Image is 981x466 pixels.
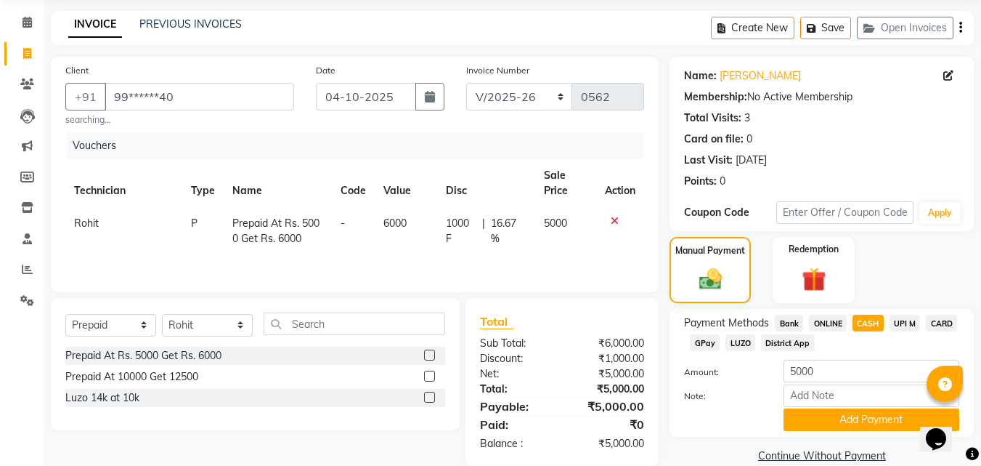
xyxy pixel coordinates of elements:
div: Sub Total: [469,336,562,351]
div: Membership: [684,89,747,105]
a: INVOICE [68,12,122,38]
div: Name: [684,68,717,84]
div: [DATE] [736,153,767,168]
th: Name [224,159,332,207]
input: Amount [783,360,959,382]
input: Search by Name/Mobile/Email/Code [105,83,294,111]
div: ₹5,000.00 [562,398,655,415]
th: Code [332,159,375,207]
span: ONLINE [809,315,847,332]
div: ₹6,000.00 [562,336,655,351]
div: 0 [746,132,752,147]
input: Enter Offer / Coupon Code [776,201,913,224]
div: Vouchers [67,132,655,159]
div: Payable: [469,398,562,415]
div: Prepaid At Rs. 5000 Get Rs. 6000 [65,348,221,363]
button: Open Invoices [857,17,953,39]
label: Manual Payment [675,244,745,257]
button: Save [800,17,851,39]
input: Add Note [783,385,959,407]
div: 3 [744,111,750,126]
th: Sale Price [535,159,596,207]
span: 6000 [383,217,407,230]
span: 5000 [544,217,567,230]
label: Amount: [673,366,772,379]
label: Redemption [789,243,839,256]
span: | [482,216,485,246]
div: Card on file: [684,132,744,147]
div: ₹1,000.00 [562,351,655,366]
th: Disc [437,159,535,207]
span: Prepaid At Rs. 5000 Get Rs. 6000 [232,217,319,245]
div: 0 [720,174,725,189]
button: Add Payment [783,409,959,431]
span: District App [761,334,815,351]
div: Points: [684,174,717,189]
span: LUZO [725,334,755,351]
a: PREVIOUS INVOICES [139,17,242,31]
div: Total Visits: [684,111,741,126]
label: Date [316,64,335,77]
span: 1000 F [446,216,476,246]
span: 16.67 % [491,216,526,246]
div: Coupon Code [684,205,776,220]
div: No Active Membership [684,89,959,105]
label: Invoice Number [466,64,529,77]
span: Rohit [74,217,99,230]
div: Prepaid At 10000 Get 12500 [65,369,198,385]
div: Last Visit: [684,153,733,168]
span: CASH [852,315,884,332]
div: Discount: [469,351,562,366]
div: Total: [469,382,562,397]
img: _cash.svg [692,266,729,292]
button: +91 [65,83,106,111]
div: ₹5,000.00 [562,382,655,397]
div: ₹5,000.00 [562,436,655,451]
a: [PERSON_NAME] [720,68,801,84]
input: Search [264,313,445,335]
div: ₹0 [562,416,655,433]
div: ₹5,000.00 [562,366,655,382]
th: Value [375,159,437,207]
span: - [341,217,345,230]
td: P [182,207,224,255]
div: Net: [469,366,562,382]
div: Balance : [469,436,562,451]
div: Luzo 14k at 10k [65,390,139,406]
span: Total [480,314,513,329]
th: Technician [65,159,182,207]
img: _gift.svg [794,265,834,294]
label: Note: [673,390,772,403]
button: Create New [711,17,794,39]
div: Paid: [469,416,562,433]
label: Client [65,64,89,77]
span: CARD [926,315,957,332]
th: Action [596,159,644,207]
th: Type [182,159,224,207]
button: Apply [919,202,961,224]
small: searching... [65,113,294,126]
a: Continue Without Payment [672,449,971,464]
span: GPay [690,334,720,351]
span: Payment Methods [684,316,769,331]
span: UPI M [890,315,921,332]
span: Bank [775,315,803,332]
iframe: chat widget [920,408,966,451]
